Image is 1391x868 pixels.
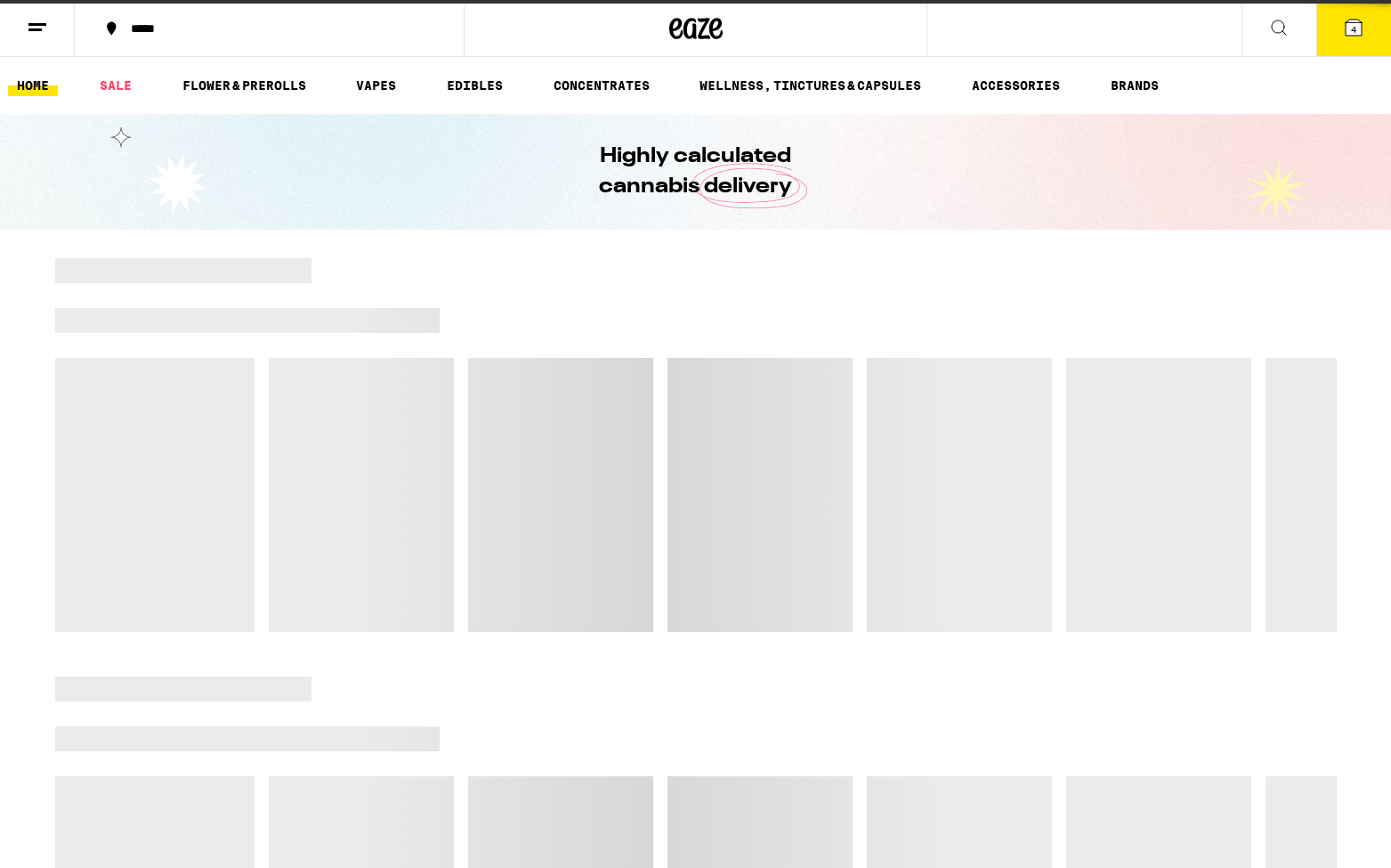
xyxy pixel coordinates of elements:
[963,75,1069,96] a: ACCESSORIES
[691,75,930,96] a: WELLNESS, TINCTURES & CAPSULES
[8,75,58,96] a: HOME
[174,75,315,96] a: FLOWER & PREROLLS
[347,75,405,96] a: VAPES
[438,75,512,96] a: EDIBLES
[1102,75,1168,96] a: BRANDS
[549,142,843,202] h1: Highly calculated cannabis delivery
[1316,1,1391,56] button: 4
[91,75,141,96] a: SALE
[545,75,659,96] a: CONCENTRATES
[1351,24,1356,35] span: 4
